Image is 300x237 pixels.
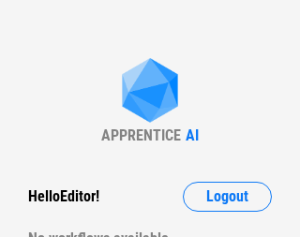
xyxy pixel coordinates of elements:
[183,182,272,212] button: Logout
[101,126,181,144] div: APPRENTICE
[206,189,248,204] span: Logout
[186,126,199,144] div: AI
[28,182,99,212] div: Hello Editor !
[112,58,187,126] img: Apprentice AI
